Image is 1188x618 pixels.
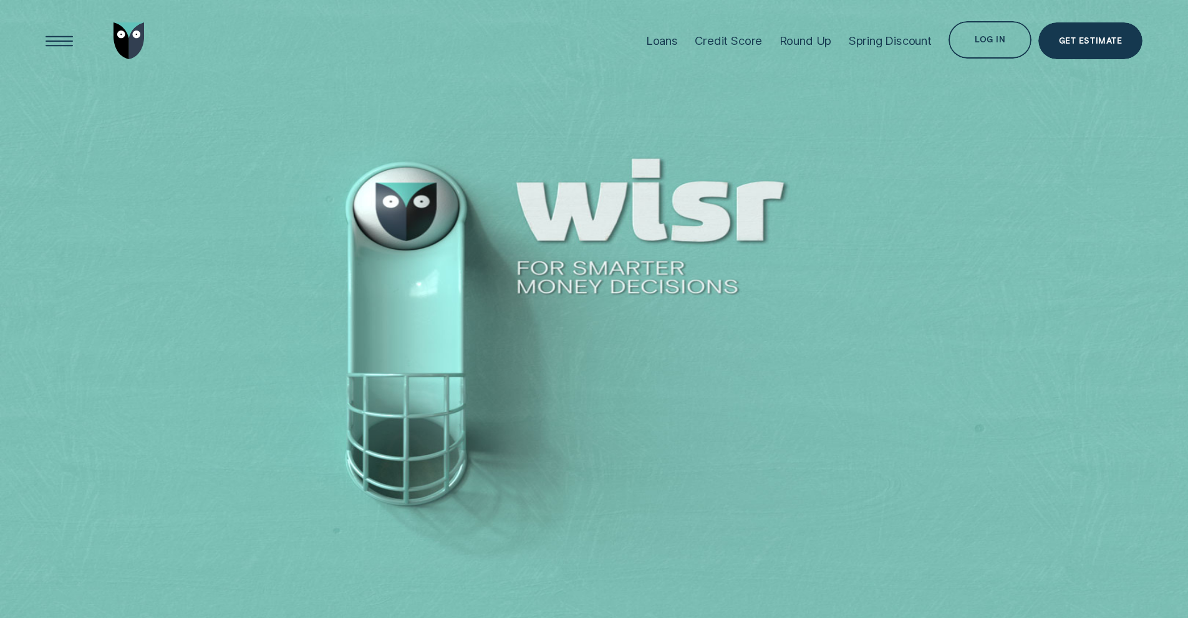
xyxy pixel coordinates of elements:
[849,34,932,48] div: Spring Discount
[780,34,832,48] div: Round Up
[41,22,78,60] button: Open Menu
[949,21,1031,59] button: Log in
[113,22,145,60] img: Wisr
[646,34,678,48] div: Loans
[695,34,762,48] div: Credit Score
[1038,22,1142,60] a: Get Estimate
